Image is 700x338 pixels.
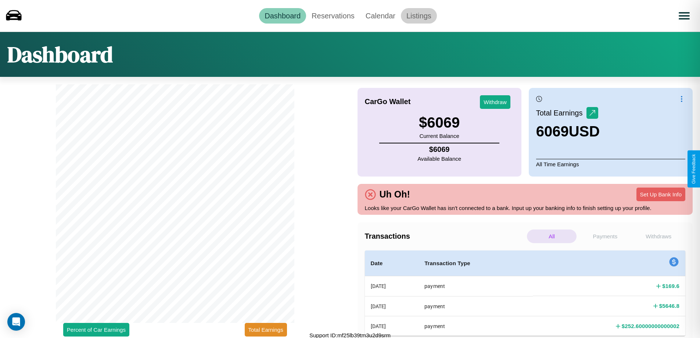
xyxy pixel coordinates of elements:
h3: 6069 USD [536,123,600,140]
h3: $ 6069 [419,114,460,131]
a: Calendar [360,8,401,24]
h4: Transactions [365,232,525,241]
p: Total Earnings [536,106,586,120]
th: [DATE] [365,316,419,336]
h4: $ 5646.8 [659,302,679,310]
h4: $ 6069 [417,145,461,154]
button: Total Earnings [245,323,287,337]
button: Set Up Bank Info [636,188,685,201]
h4: $ 252.60000000000002 [622,322,679,330]
a: Listings [401,8,437,24]
h4: Date [371,259,413,268]
th: payment [419,276,533,296]
a: Reservations [306,8,360,24]
p: All [527,230,577,243]
th: [DATE] [365,296,419,316]
p: Available Balance [417,154,461,164]
th: payment [419,296,533,316]
p: Current Balance [419,131,460,141]
div: Open Intercom Messenger [7,313,25,331]
h4: Uh Oh! [376,189,414,200]
h1: Dashboard [7,39,113,70]
h4: CarGo Wallet [365,97,411,106]
h4: $ 169.6 [662,282,679,290]
p: Payments [580,230,630,243]
button: Open menu [674,6,694,26]
th: [DATE] [365,276,419,296]
button: Withdraw [480,95,510,109]
div: Give Feedback [691,154,696,184]
table: simple table [365,250,686,336]
h4: Transaction Type [424,259,527,268]
a: Dashboard [259,8,306,24]
p: Looks like your CarGo Wallet has isn't connected to a bank. Input up your banking info to finish ... [365,203,686,213]
p: All Time Earnings [536,159,685,169]
p: Withdraws [634,230,683,243]
button: Percent of Car Earnings [63,323,129,337]
th: payment [419,316,533,336]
